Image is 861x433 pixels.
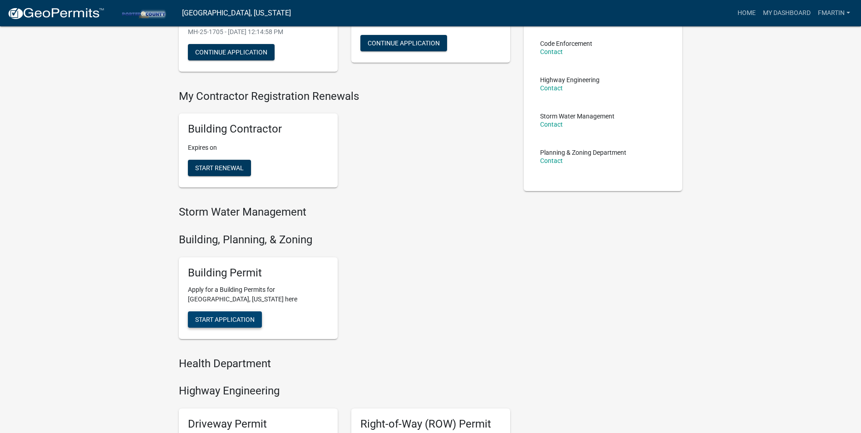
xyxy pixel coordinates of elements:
p: Highway Engineering [540,77,600,83]
p: Storm Water Management [540,113,615,119]
h4: Highway Engineering [179,384,510,398]
h4: Storm Water Management [179,206,510,219]
a: Contact [540,48,563,55]
h4: Health Department [179,357,510,370]
a: Contact [540,84,563,92]
a: My Dashboard [759,5,814,22]
span: Start Renewal [195,164,244,172]
button: Start Renewal [188,160,251,176]
p: Planning & Zoning Department [540,149,626,156]
p: MH-25-1705 - [DATE] 12:14:58 PM [188,27,329,37]
button: Start Application [188,311,262,328]
a: [GEOGRAPHIC_DATA], [US_STATE] [182,5,291,21]
h5: Driveway Permit [188,418,329,431]
a: FMartin [814,5,854,22]
p: Expires on [188,143,329,153]
a: Contact [540,121,563,128]
img: Porter County, Indiana [112,7,175,19]
h4: My Contractor Registration Renewals [179,90,510,103]
button: Continue Application [188,44,275,60]
wm-registration-list-section: My Contractor Registration Renewals [179,90,510,195]
a: Contact [540,157,563,164]
h5: Building Contractor [188,123,329,136]
p: Code Enforcement [540,40,592,47]
a: Home [734,5,759,22]
h5: Right-of-Way (ROW) Permit [360,418,501,431]
span: Start Application [195,315,255,323]
button: Continue Application [360,35,447,51]
h5: Building Permit [188,266,329,280]
p: Apply for a Building Permits for [GEOGRAPHIC_DATA], [US_STATE] here [188,285,329,304]
h4: Building, Planning, & Zoning [179,233,510,246]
